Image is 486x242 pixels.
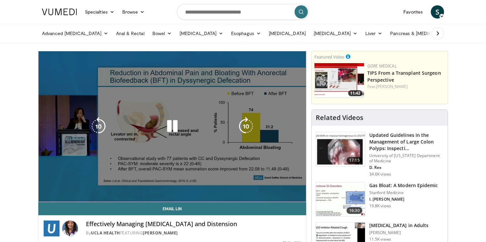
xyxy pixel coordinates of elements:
a: TIPS From a Transplant Surgeon Perspective [367,70,441,83]
a: Email Lin [38,202,306,215]
input: Search topics, interventions [177,4,309,20]
a: Anal & Rectal [112,27,148,40]
a: [MEDICAL_DATA] [265,27,310,40]
a: 17:15 Updated Guidelines in the Management of Large Colon Polyps: Inspecti… University of [US_STA... [316,132,444,177]
a: 16:30 Gas Bloat: A Modern Epidemic Stanford Medicine I. [PERSON_NAME] 19.8K views [316,182,444,217]
a: Gore Medical [367,63,397,69]
h3: Gas Bloat: A Modern Epidemic [369,182,438,189]
a: UCLA Health [91,230,120,236]
p: 19.8K views [369,203,391,209]
img: 480ec31d-e3c1-475b-8289-0a0659db689a.150x105_q85_crop-smart_upscale.jpg [316,182,365,217]
img: Avatar [62,221,78,236]
a: Favorites [399,5,427,19]
a: [PERSON_NAME] [143,230,178,236]
img: 4003d3dc-4d84-4588-a4af-bb6b84f49ae6.150x105_q85_crop-smart_upscale.jpg [314,63,364,98]
a: [MEDICAL_DATA] [310,27,361,40]
a: Esophagus [227,27,265,40]
span: 17:15 [346,157,362,164]
p: 11.5K views [369,237,391,242]
a: [MEDICAL_DATA] [176,27,227,40]
p: University of [US_STATE] Department of Medicine [369,153,444,164]
h3: Updated Guidelines in the Management of Large Colon Polyps: Inspecti… [369,132,444,152]
img: dfcfcb0d-b871-4e1a-9f0c-9f64970f7dd8.150x105_q85_crop-smart_upscale.jpg [316,132,365,167]
div: Feat. [367,84,445,90]
img: VuMedi Logo [42,9,77,15]
img: UCLA Health [44,221,60,236]
p: 34.6K views [369,172,391,177]
a: Bowel [148,27,176,40]
div: By FEATURING [86,230,301,236]
h4: Related Videos [316,114,363,122]
a: Browse [118,5,149,19]
p: [PERSON_NAME] [369,230,428,235]
p: D. Rex [369,165,444,170]
span: 16:30 [346,207,362,214]
a: [PERSON_NAME] [376,84,408,89]
p: Stanford Medicine [369,190,438,195]
small: Featured Video [314,54,344,60]
a: Advanced [MEDICAL_DATA] [38,27,112,40]
a: Specialties [81,5,118,19]
h3: [MEDICAL_DATA] in Adults [369,222,428,229]
a: Liver [361,27,386,40]
video-js: Video Player [38,51,306,202]
a: Pancreas & [MEDICAL_DATA] [386,27,464,40]
h4: Effectively Managing [MEDICAL_DATA] and Distension [86,221,301,228]
p: I. [PERSON_NAME] [369,197,438,202]
span: 11:42 [348,90,362,96]
a: S [431,5,444,19]
a: 11:42 [314,63,364,98]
